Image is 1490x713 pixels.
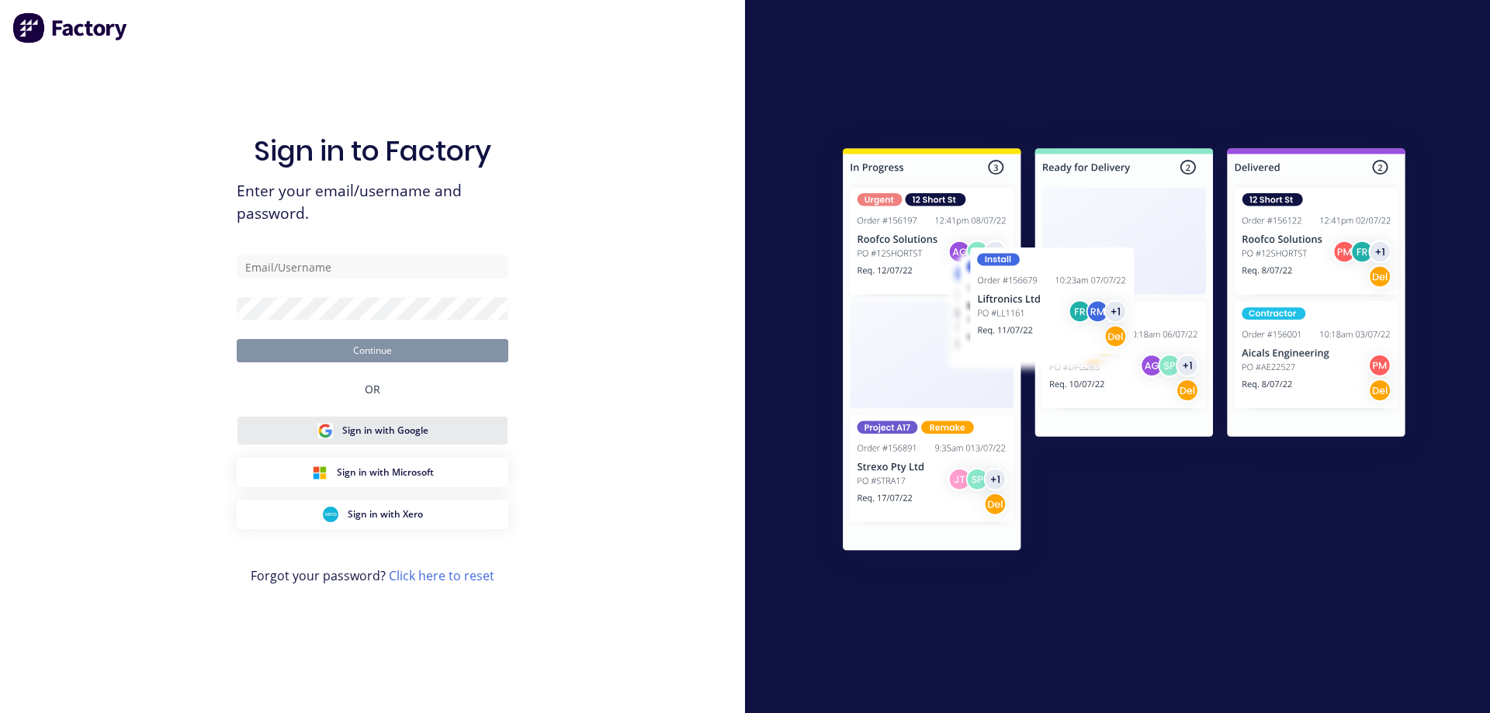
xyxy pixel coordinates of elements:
img: Sign in [809,117,1440,587]
div: OR [365,362,380,416]
span: Sign in with Microsoft [337,466,434,479]
img: Microsoft Sign in [312,465,327,480]
a: Click here to reset [389,567,494,584]
span: Enter your email/username and password. [237,180,508,225]
button: Continue [237,339,508,362]
img: Google Sign in [317,423,333,438]
span: Sign in with Google [342,424,428,438]
span: Forgot your password? [251,566,494,585]
input: Email/Username [237,255,508,279]
img: Factory [12,12,129,43]
button: Google Sign inSign in with Google [237,416,508,445]
button: Microsoft Sign inSign in with Microsoft [237,458,508,487]
img: Xero Sign in [323,507,338,522]
span: Sign in with Xero [348,507,423,521]
button: Xero Sign inSign in with Xero [237,500,508,529]
h1: Sign in to Factory [254,134,491,168]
